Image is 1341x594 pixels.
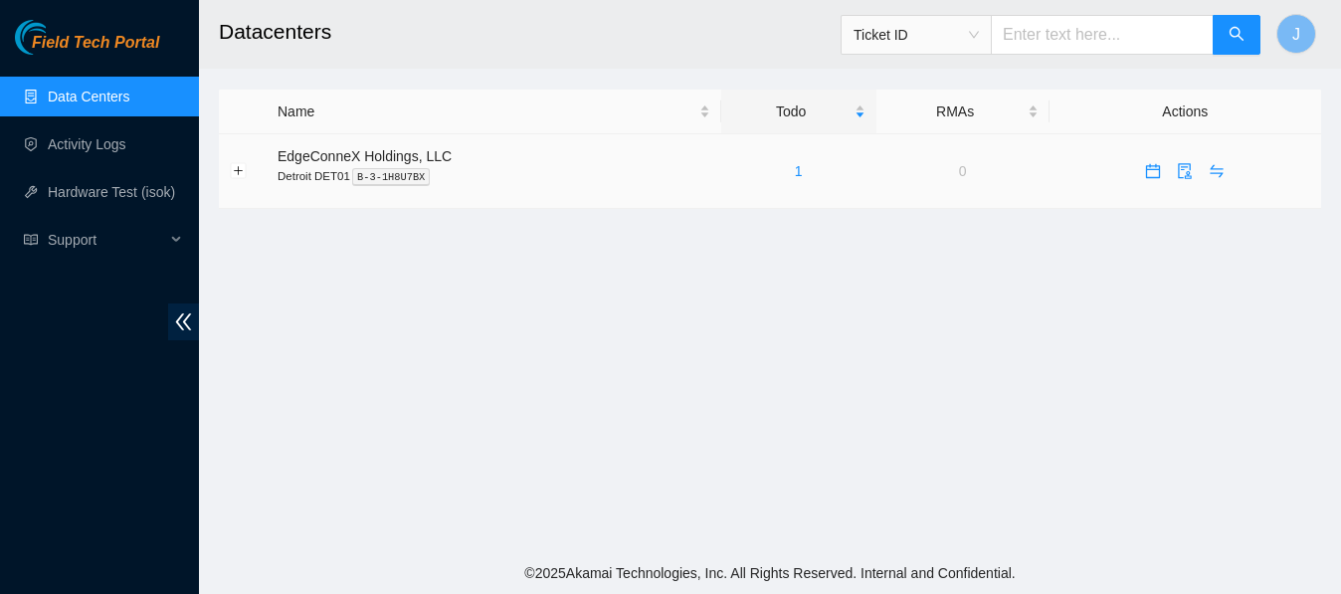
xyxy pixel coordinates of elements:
kbd: B-3-1H8U7BX [352,168,431,186]
span: Support [48,220,165,260]
a: Data Centers [48,89,129,104]
p: Detroit DET01 [278,167,710,185]
span: Ticket ID [854,20,979,50]
button: calendar [1137,155,1169,187]
button: audit [1169,155,1201,187]
span: audit [1170,163,1200,179]
button: Expand row [231,163,247,179]
input: Enter text here... [991,15,1214,55]
a: Akamai TechnologiesField Tech Portal [15,36,159,62]
span: J [1292,22,1300,47]
a: 1 [795,163,803,179]
a: Activity Logs [48,136,126,152]
a: swap [1201,163,1233,179]
a: Hardware Test (isok) [48,184,175,200]
a: 0 [959,163,967,179]
span: swap [1202,163,1232,179]
button: search [1213,15,1260,55]
a: audit [1169,163,1201,179]
img: Akamai Technologies [15,20,100,55]
span: EdgeConneX Holdings, LLC [278,148,452,164]
span: read [24,233,38,247]
a: calendar [1137,163,1169,179]
th: Actions [1050,90,1321,134]
span: calendar [1138,163,1168,179]
footer: © 2025 Akamai Technologies, Inc. All Rights Reserved. Internal and Confidential. [199,552,1341,594]
button: swap [1201,155,1233,187]
button: J [1276,14,1316,54]
span: Field Tech Portal [32,34,159,53]
span: search [1229,26,1245,45]
span: double-left [168,303,199,340]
